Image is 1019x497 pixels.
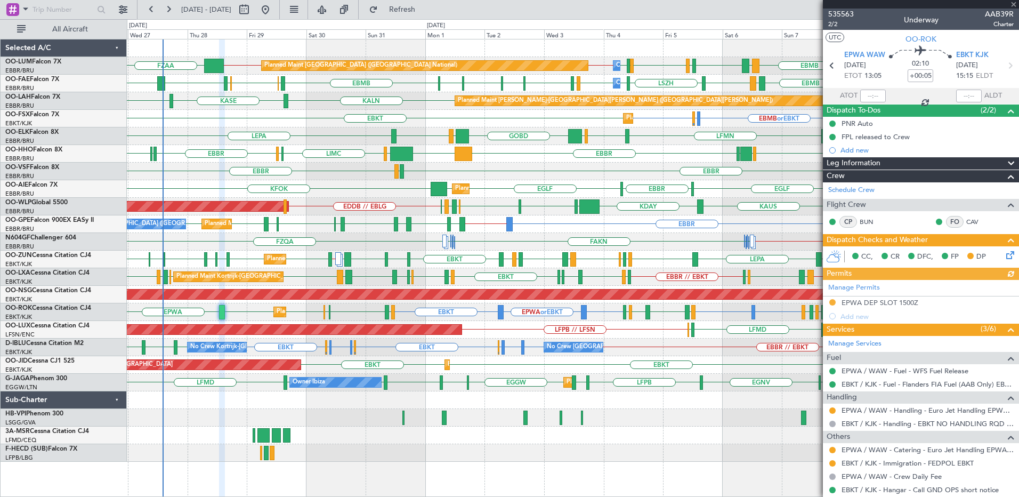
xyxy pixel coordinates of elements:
a: EBKT/KJK [5,295,32,303]
span: Leg Information [827,157,880,170]
div: Planned Maint [GEOGRAPHIC_DATA] ([GEOGRAPHIC_DATA] National) [264,58,457,74]
a: EBKT/KJK [5,366,32,374]
div: Underway [904,14,939,26]
span: OO-ZUN [5,252,32,259]
div: Add new [840,146,1014,155]
div: Thu 4 [604,29,664,39]
span: Others [827,431,850,443]
div: Owner Melsbroek Air Base [616,58,689,74]
span: Charter [985,20,1014,29]
div: CP [839,216,857,228]
span: OO-FAE [5,76,30,83]
span: EBKT KJK [956,50,989,61]
span: Dispatch Checks and Weather [827,234,928,246]
span: Fuel [827,352,841,364]
a: OO-ELKFalcon 8X [5,129,59,135]
a: OO-VSFFalcon 8X [5,164,59,171]
a: EBBR/BRU [5,84,34,92]
a: Manage Services [828,339,881,349]
a: OO-JIDCessna CJ1 525 [5,358,75,364]
span: OO-NSG [5,287,32,294]
span: OO-ELK [5,129,29,135]
a: EBBR/BRU [5,207,34,215]
a: OO-NSGCessna Citation CJ4 [5,287,91,294]
span: OO-LAH [5,94,31,100]
a: N604GFChallenger 604 [5,235,76,241]
a: LFMD/CEQ [5,436,36,444]
a: EPWA / WAW - Fuel - WFS Fuel Release [842,366,968,375]
span: DP [976,252,986,262]
a: LSGG/GVA [5,419,36,427]
div: FO [946,216,964,228]
input: Trip Number [33,2,94,18]
a: EBKT/KJK [5,119,32,127]
a: HB-VPIPhenom 300 [5,411,63,417]
div: No Crew [GEOGRAPHIC_DATA] ([GEOGRAPHIC_DATA] National) [547,339,725,355]
span: OO-ROK [905,34,936,45]
div: Thu 28 [188,29,247,39]
div: Planned Maint [GEOGRAPHIC_DATA] ([GEOGRAPHIC_DATA] National) [205,216,398,232]
span: 02:10 [912,59,929,69]
span: OO-AIE [5,182,28,188]
a: OO-HHOFalcon 8X [5,147,62,153]
span: OO-GPE [5,217,30,223]
span: Crew [827,170,845,182]
span: Refresh [380,6,425,13]
a: OO-WLPGlobal 5500 [5,199,68,206]
div: Sat 6 [723,29,782,39]
span: Handling [827,391,857,404]
a: OO-AIEFalcon 7X [5,182,58,188]
a: D-IBLUCessna Citation M2 [5,340,84,347]
a: EBBR/BRU [5,225,34,233]
span: 15:15 [956,71,973,82]
div: Planned Maint [PERSON_NAME]-[GEOGRAPHIC_DATA][PERSON_NAME] ([GEOGRAPHIC_DATA][PERSON_NAME]) [458,93,773,109]
div: Owner Ibiza [293,374,325,390]
div: Planned Maint Kortrijk-[GEOGRAPHIC_DATA] [277,304,401,320]
span: OO-ROK [5,305,32,311]
a: OO-LUXCessna Citation CJ4 [5,323,90,329]
div: Planned Maint [GEOGRAPHIC_DATA] ([GEOGRAPHIC_DATA]) [455,181,623,197]
span: [DATE] - [DATE] [181,5,231,14]
div: Sun 31 [366,29,425,39]
a: EBBR/BRU [5,137,34,145]
div: Tue 2 [484,29,544,39]
button: All Aircraft [12,21,116,38]
a: 3A-MSRCessna Citation CJ4 [5,428,89,435]
a: EBBR/BRU [5,102,34,110]
a: OO-FSXFalcon 7X [5,111,59,118]
span: CC, [861,252,873,262]
a: EBKT/KJK [5,348,32,356]
a: CAV [966,217,990,227]
div: No Crew [GEOGRAPHIC_DATA] ([GEOGRAPHIC_DATA] National) [71,216,249,232]
button: UTC [826,33,844,42]
a: F-HECD (SUB)Falcon 7X [5,446,77,452]
div: Owner Melsbroek Air Base [616,75,689,91]
a: G-JAGAPhenom 300 [5,375,67,382]
a: EGGW/LTN [5,383,37,391]
span: (2/2) [981,105,996,116]
div: Sun 7 [782,29,842,39]
span: Services [827,324,854,336]
a: OO-GPEFalcon 900EX EASy II [5,217,94,223]
span: [DATE] [844,60,866,71]
div: Wed 27 [128,29,188,39]
a: OO-LUMFalcon 7X [5,59,61,65]
span: Dispatch To-Dos [827,105,880,117]
div: PNR Auto [842,119,873,128]
span: F-HECD (SUB) [5,446,48,452]
div: Planned Maint Kortrijk-[GEOGRAPHIC_DATA] [626,110,750,126]
div: Planned Maint Kortrijk-[GEOGRAPHIC_DATA] [448,357,572,373]
a: OO-ZUNCessna Citation CJ4 [5,252,91,259]
a: EBKT/KJK [5,278,32,286]
span: OO-LXA [5,270,30,276]
span: Flight Crew [827,199,866,211]
span: EPWA WAW [844,50,885,61]
div: Planned Maint Kortrijk-[GEOGRAPHIC_DATA] [267,251,391,267]
span: 2/2 [828,20,854,29]
a: EBKT / KJK - Hangar - Call GND OPS short notice [842,485,999,494]
span: OO-WLP [5,199,31,206]
span: ETOT [844,71,862,82]
a: EBKT / KJK - Handling - EBKT NO HANDLING RQD FOR CJ [842,419,1014,428]
span: 535563 [828,9,854,20]
span: OO-HHO [5,147,33,153]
